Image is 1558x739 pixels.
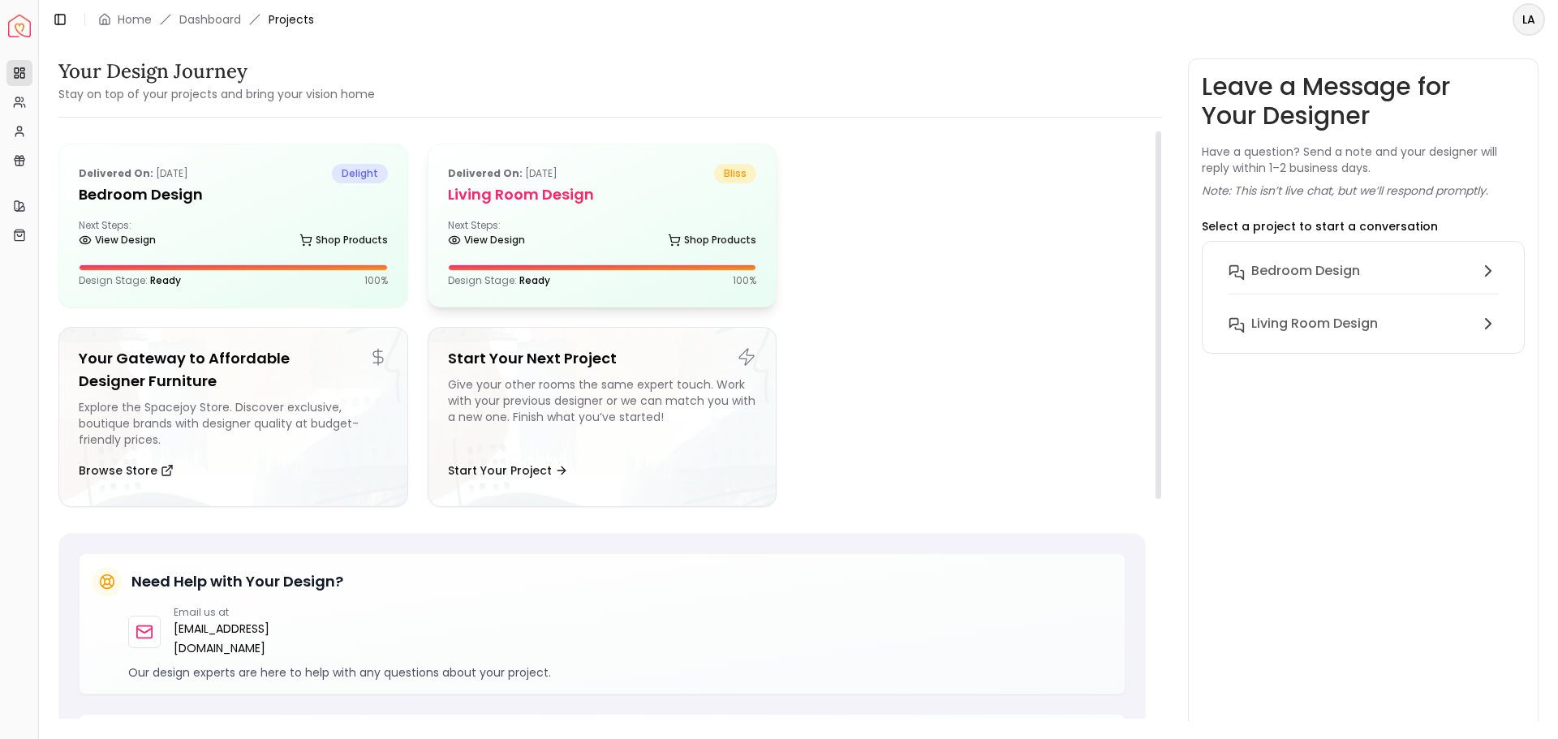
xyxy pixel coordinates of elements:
div: Explore the Spacejoy Store. Discover exclusive, boutique brands with designer quality at budget-f... [79,399,388,448]
h6: Bedroom Design [1251,261,1360,281]
a: Dashboard [179,11,241,28]
a: Spacejoy [8,15,31,37]
span: Ready [150,273,181,287]
a: View Design [79,229,156,251]
button: Bedroom Design [1216,255,1511,307]
span: bliss [714,164,756,183]
div: Give your other rooms the same expert touch. Work with your previous designer or we can match you... [448,376,757,448]
button: Start Your Project [448,454,568,487]
p: Design Stage: [448,274,550,287]
span: LA [1514,5,1543,34]
h5: Your Gateway to Affordable Designer Furniture [79,347,388,393]
h6: Living Room Design [1251,314,1378,333]
p: [DATE] [79,164,188,183]
b: Delivered on: [448,166,523,180]
p: Have a question? Send a note and your designer will reply within 1–2 business days. [1202,144,1525,176]
small: Stay on top of your projects and bring your vision home [58,86,375,102]
b: Delivered on: [79,166,153,180]
h5: Start Your Next Project [448,347,757,370]
nav: breadcrumb [98,11,314,28]
p: 100 % [733,274,756,287]
h5: Need Help with Your Design? [131,570,343,593]
div: Next Steps: [79,219,388,251]
a: Your Gateway to Affordable Designer FurnitureExplore the Spacejoy Store. Discover exclusive, bout... [58,327,408,507]
a: Home [118,11,152,28]
p: 100 % [364,274,388,287]
a: Shop Products [668,229,756,251]
p: Our design experts are here to help with any questions about your project. [128,664,1112,681]
a: [EMAIL_ADDRESS][DOMAIN_NAME] [174,619,355,658]
button: Living Room Design [1216,307,1511,340]
a: Shop Products [299,229,388,251]
h5: Bedroom Design [79,183,388,206]
span: delight [332,164,388,183]
span: Ready [519,273,550,287]
h3: Leave a Message for Your Designer [1202,72,1525,131]
img: Spacejoy Logo [8,15,31,37]
p: Email us at [174,606,355,619]
p: Design Stage: [79,274,181,287]
div: Next Steps: [448,219,757,251]
button: Browse Store [79,454,174,487]
a: View Design [448,229,525,251]
h3: Your Design Journey [58,58,375,84]
span: Projects [269,11,314,28]
p: [DATE] [448,164,557,183]
h5: Living Room Design [448,183,757,206]
a: Start Your Next ProjectGive your other rooms the same expert touch. Work with your previous desig... [428,327,777,507]
p: Select a project to start a conversation [1202,218,1438,234]
p: Note: This isn’t live chat, but we’ll respond promptly. [1202,183,1488,199]
button: LA [1513,3,1545,36]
